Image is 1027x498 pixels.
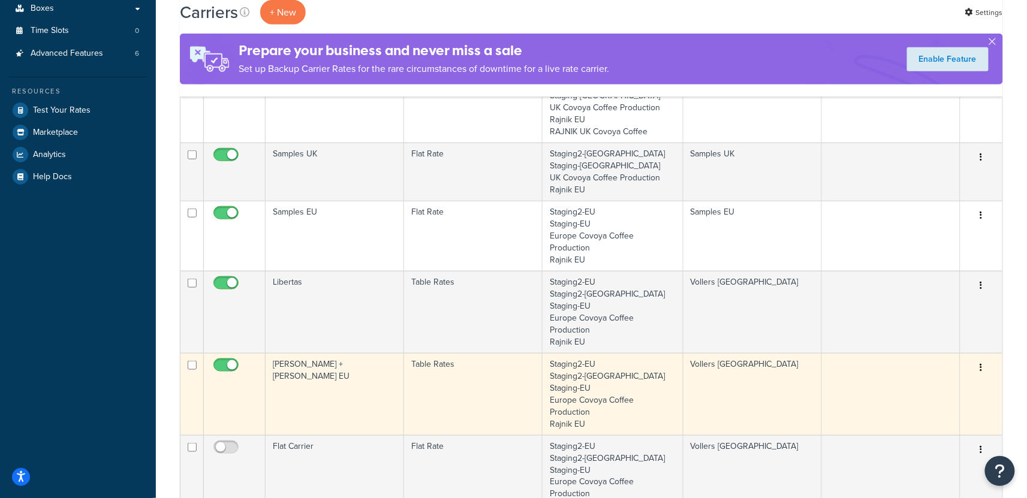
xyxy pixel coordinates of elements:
[683,143,822,201] td: Samples UK
[404,143,543,201] td: Flat Rate
[9,20,147,42] a: Time Slots 0
[543,201,683,271] td: Staging2-EU Staging-EU Europe Covoya Coffee Production Rajnik EU
[33,150,66,160] span: Analytics
[33,128,78,138] span: Marketplace
[135,26,139,36] span: 0
[683,271,822,353] td: Vollers [GEOGRAPHIC_DATA]
[180,1,238,24] h1: Carriers
[135,49,139,59] span: 6
[266,353,404,435] td: [PERSON_NAME] + [PERSON_NAME] EU
[9,166,147,188] a: Help Docs
[9,43,147,65] li: Advanced Features
[404,201,543,271] td: Flat Rate
[404,353,543,435] td: Table Rates
[543,143,683,201] td: Staging2-[GEOGRAPHIC_DATA] Staging-[GEOGRAPHIC_DATA] UK Covoya Coffee Production Rajnik EU
[543,271,683,353] td: Staging2-EU Staging2-[GEOGRAPHIC_DATA] Staging-EU Europe Covoya Coffee Production Rajnik EU
[266,271,404,353] td: Libertas
[683,353,822,435] td: Vollers [GEOGRAPHIC_DATA]
[180,34,239,84] img: ad-rules-rateshop-fe6ec290ccb7230408bd80ed9643f0289d75e0ffd9eb532fc0e269fcd187b520.png
[31,49,103,59] span: Advanced Features
[266,143,404,201] td: Samples UK
[239,41,609,61] h4: Prepare your business and never miss a sale
[543,353,683,435] td: Staging2-EU Staging2-[GEOGRAPHIC_DATA] Staging-EU Europe Covoya Coffee Production Rajnik EU
[9,99,147,121] a: Test Your Rates
[683,201,822,271] td: Samples EU
[9,43,147,65] a: Advanced Features 6
[31,4,54,14] span: Boxes
[239,61,609,77] p: Set up Backup Carrier Rates for the rare circumstances of downtime for a live rate carrier.
[31,26,69,36] span: Time Slots
[965,4,1003,21] a: Settings
[9,86,147,96] div: Resources
[9,144,147,165] a: Analytics
[9,122,147,143] a: Marketplace
[985,456,1015,486] button: Open Resource Center
[907,47,989,71] a: Enable Feature
[9,20,147,42] li: Time Slots
[33,105,91,116] span: Test Your Rates
[33,172,72,182] span: Help Docs
[266,201,404,271] td: Samples EU
[404,271,543,353] td: Table Rates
